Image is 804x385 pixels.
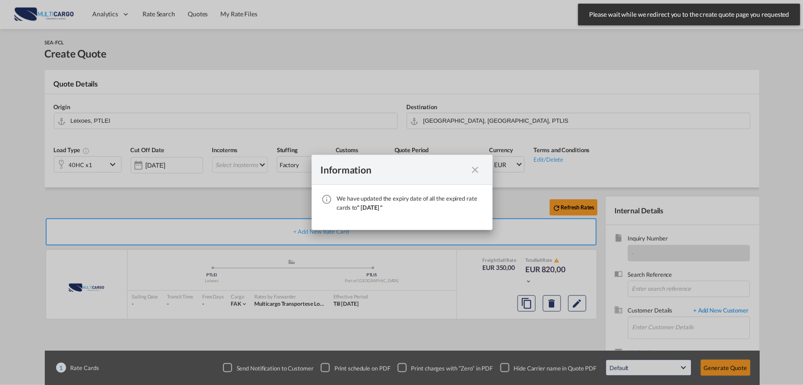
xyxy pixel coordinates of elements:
md-icon: icon-information-outline [322,194,333,205]
md-icon: icon-close fg-AAA8AD cursor [470,164,481,175]
span: Please wait while we redirect you to the create quote page you requested [586,10,792,19]
md-dialog: We have ... [312,155,493,230]
div: Information [321,164,467,175]
div: We have updated the expiry date of all the expired rate cards to [337,194,484,212]
span: " [DATE] " [357,204,383,211]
